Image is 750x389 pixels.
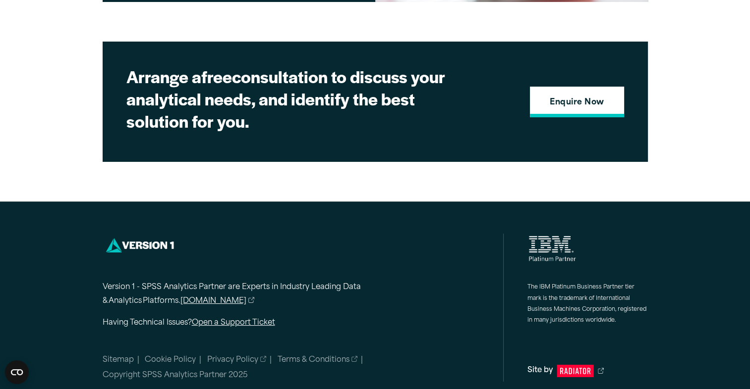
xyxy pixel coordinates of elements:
[530,87,624,117] a: Enquire Now
[103,316,400,331] p: Having Technical Issues?
[207,354,267,366] a: Privacy Policy
[103,281,400,309] p: Version 1 - SPSS Analytics Partner are Experts in Industry Leading Data & Analytics Platforms.
[145,356,196,364] a: Cookie Policy
[557,365,594,377] svg: Radiator Digital
[126,65,473,132] h2: Arrange a consultation to discuss your analytical needs, and identify the best solution for you.
[103,354,503,382] nav: Minor links within the footer
[103,356,134,364] a: Sitemap
[278,354,358,366] a: Terms & Conditions
[527,364,648,378] a: Site by Radiator Digital
[527,282,648,327] p: The IBM Platinum Business Partner tier mark is the trademark of International Business Machines C...
[192,319,275,327] a: Open a Support Ticket
[550,97,604,109] strong: Enquire Now
[527,364,553,378] span: Site by
[103,372,248,379] span: Copyright SPSS Analytics Partner 2025
[201,64,232,88] strong: free
[180,294,255,309] a: [DOMAIN_NAME]
[5,360,29,384] button: Open CMP widget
